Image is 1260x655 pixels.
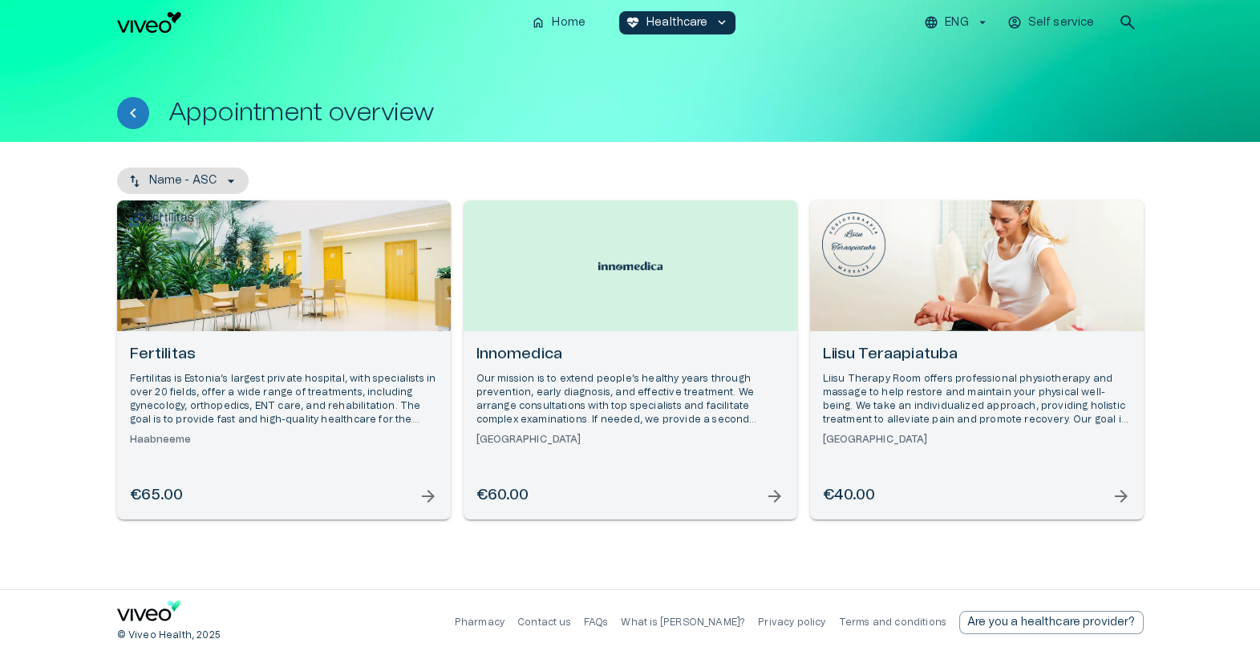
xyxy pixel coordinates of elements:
a: Send email to partnership request to viveo [959,611,1144,634]
p: Contact us [517,616,571,629]
a: Open selected supplier available booking dates [464,200,797,520]
span: arrow_forward [765,487,784,506]
span: home [531,15,545,30]
p: Name - ASC [149,172,217,189]
h1: Appointment overview [168,99,435,127]
button: Name - ASC [117,168,249,194]
img: Fertilitas logo [129,212,193,227]
button: Back [117,97,149,129]
p: Are you a healthcare provider? [967,614,1136,631]
div: Are you a healthcare provider? [959,611,1144,634]
img: Innomedica logo [598,261,662,271]
p: © Viveo Health, 2025 [117,629,221,642]
h6: Innomedica [476,344,784,366]
span: arrow_forward [1112,487,1131,506]
h6: €65.00 [130,485,184,507]
h6: €40.00 [823,485,876,507]
p: Our mission is to extend people’s healthy years through prevention, early diagnosis, and effectiv... [476,372,784,427]
a: Privacy policy [758,617,825,627]
p: Self service [1028,14,1095,31]
h6: Liisu Teraapiatuba [823,344,1131,366]
span: keyboard_arrow_down [715,15,729,30]
a: Open selected supplier available booking dates [117,200,451,520]
a: Navigate to home page [117,600,181,627]
span: arrow_forward [419,487,438,506]
h6: [GEOGRAPHIC_DATA] [823,433,1131,447]
p: Liisu Therapy Room offers professional physiotherapy and massage to help restore and maintain you... [823,372,1131,427]
p: Healthcare [646,14,708,31]
a: Navigate to homepage [117,12,519,33]
button: open search modal [1111,6,1143,38]
h6: [GEOGRAPHIC_DATA] [476,433,784,447]
button: homeHome [525,11,594,34]
button: ecg_heartHealthcarekeyboard_arrow_down [619,11,735,34]
p: What is [PERSON_NAME]? [621,616,745,629]
a: FAQs [584,617,609,627]
img: Viveo logo [117,12,181,33]
p: Fertilitas is Estonia’s largest private hospital, with specialists in over 20 fields, offer a wid... [130,372,438,427]
button: Self service [1005,11,1099,34]
img: Liisu Teraapiatuba logo [822,212,886,277]
a: Open selected supplier available booking dates [810,200,1144,520]
a: Pharmacy [455,617,504,627]
h6: Fertilitas [130,344,438,366]
span: search [1117,13,1136,32]
h6: €60.00 [476,485,529,507]
span: ecg_heart [626,15,640,30]
p: ENG [945,14,968,31]
h6: Haabneeme [130,433,438,447]
p: Home [552,14,585,31]
a: Terms and conditions [839,617,946,627]
button: ENG [922,11,991,34]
